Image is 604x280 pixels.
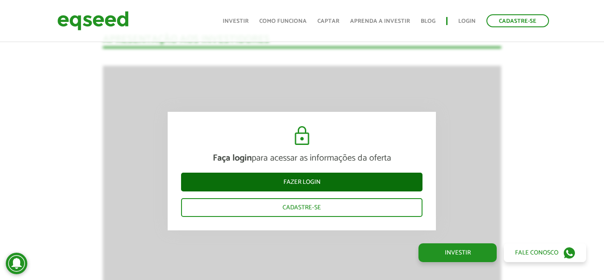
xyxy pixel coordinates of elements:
[223,18,249,24] a: Investir
[291,125,313,147] img: cadeado.svg
[421,18,435,24] a: Blog
[504,243,586,262] a: Fale conosco
[181,153,422,164] p: para acessar as informações da oferta
[418,243,497,262] a: Investir
[458,18,476,24] a: Login
[181,198,422,217] a: Cadastre-se
[317,18,339,24] a: Captar
[486,14,549,27] a: Cadastre-se
[213,151,252,165] strong: Faça login
[350,18,410,24] a: Aprenda a investir
[57,9,129,33] img: EqSeed
[181,173,422,191] a: Fazer login
[259,18,307,24] a: Como funciona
